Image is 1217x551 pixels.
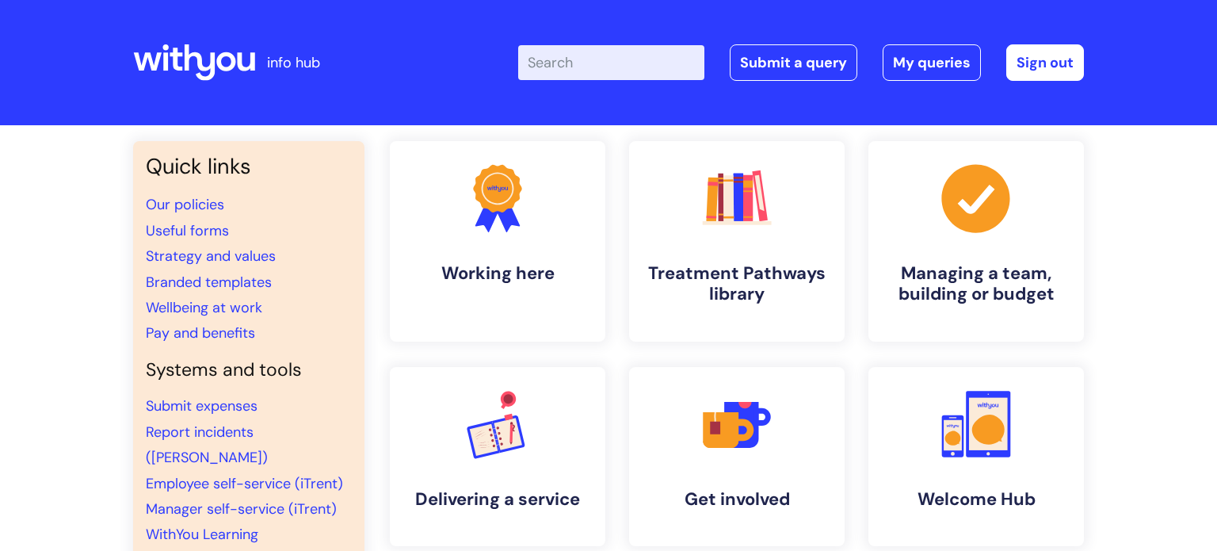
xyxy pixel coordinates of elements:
a: Manager self-service (iTrent) [146,499,337,518]
h4: Delivering a service [402,489,593,510]
a: Report incidents ([PERSON_NAME]) [146,423,268,467]
a: Branded templates [146,273,272,292]
a: Strategy and values [146,247,276,266]
h4: Treatment Pathways library [642,263,832,305]
a: Managing a team, building or budget [868,141,1084,342]
a: Wellbeing at work [146,298,262,317]
a: Get involved [629,367,845,546]
a: Welcome Hub [868,367,1084,546]
a: My queries [883,44,981,81]
h4: Managing a team, building or budget [881,263,1071,305]
a: Treatment Pathways library [629,141,845,342]
div: | - [518,44,1084,81]
a: Pay and benefits [146,323,255,342]
h4: Systems and tools [146,359,352,381]
a: Working here [390,141,605,342]
a: WithYou Learning [146,525,258,544]
a: Employee self-service (iTrent) [146,474,343,493]
input: Search [518,45,704,80]
a: Submit a query [730,44,857,81]
a: Delivering a service [390,367,605,546]
h4: Welcome Hub [881,489,1071,510]
h4: Working here [402,263,593,284]
a: Sign out [1006,44,1084,81]
a: Useful forms [146,221,229,240]
a: Submit expenses [146,396,258,415]
p: info hub [267,50,320,75]
a: Our policies [146,195,224,214]
h4: Get involved [642,489,832,510]
h3: Quick links [146,154,352,179]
